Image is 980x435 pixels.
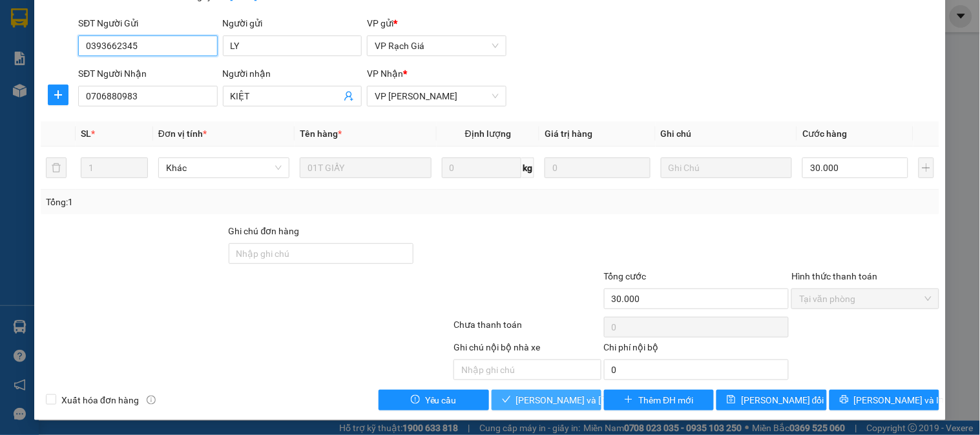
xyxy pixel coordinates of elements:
[229,243,414,264] input: Ghi chú đơn hàng
[727,395,736,405] span: save
[223,16,362,30] div: Người gửi
[81,128,91,139] span: SL
[604,340,789,359] div: Chi phí nội bộ
[46,195,379,209] div: Tổng: 1
[375,36,498,56] span: VP Rạch Giá
[56,393,144,407] span: Xuất hóa đơn hàng
[147,396,156,405] span: info-circle
[661,157,792,178] input: Ghi Chú
[799,289,931,309] span: Tại văn phòng
[829,390,939,410] button: printer[PERSON_NAME] và In
[158,128,207,139] span: Đơn vị tính
[919,157,934,178] button: plus
[229,226,300,236] label: Ghi chú đơn hàng
[367,16,506,30] div: VP gửi
[604,390,714,410] button: plusThêm ĐH mới
[741,393,824,407] span: [PERSON_NAME] đổi
[716,390,826,410] button: save[PERSON_NAME] đổi
[48,85,68,105] button: plus
[452,318,602,340] div: Chưa thanh toán
[78,16,217,30] div: SĐT Người Gửi
[300,157,431,178] input: VD: Bàn, Ghế
[854,393,944,407] span: [PERSON_NAME] và In
[521,157,534,178] span: kg
[166,158,282,177] span: Khác
[604,271,647,281] span: Tổng cước
[46,157,67,178] button: delete
[545,157,651,178] input: 0
[300,128,342,139] span: Tên hàng
[465,128,511,139] span: Định lượng
[379,390,488,410] button: exclamation-circleYêu cầu
[454,359,601,380] input: Nhập ghi chú
[516,393,691,407] span: [PERSON_NAME] và [PERSON_NAME] hàng
[791,271,877,281] label: Hình thức thanh toán
[367,68,403,79] span: VP Nhận
[624,395,633,405] span: plus
[545,128,592,139] span: Giá trị hàng
[375,86,498,106] span: VP Hà Tiên
[492,390,601,410] button: check[PERSON_NAME] và [PERSON_NAME] hàng
[656,121,797,147] th: Ghi chú
[223,66,362,81] div: Người nhận
[411,395,420,405] span: exclamation-circle
[638,393,693,407] span: Thêm ĐH mới
[78,66,217,81] div: SĐT Người Nhận
[454,340,601,359] div: Ghi chú nội bộ nhà xe
[802,128,847,139] span: Cước hàng
[502,395,511,405] span: check
[840,395,849,405] span: printer
[425,393,457,407] span: Yêu cầu
[344,91,354,101] span: user-add
[48,90,68,100] span: plus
